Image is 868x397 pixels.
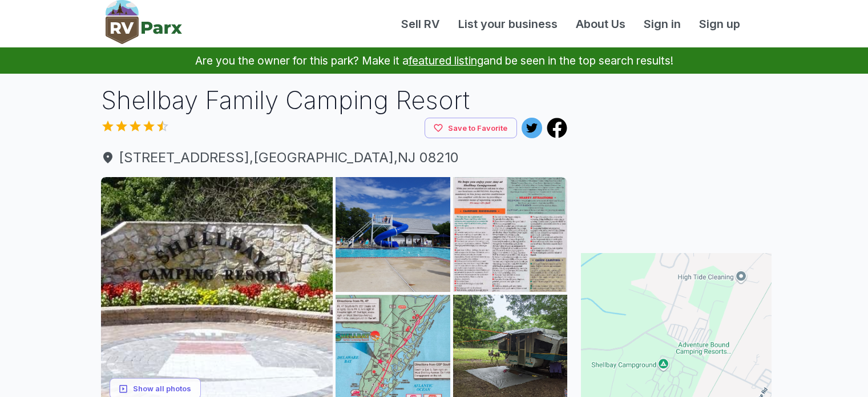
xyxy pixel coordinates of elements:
[567,15,635,33] a: About Us
[101,147,568,168] span: [STREET_ADDRESS] , [GEOGRAPHIC_DATA] , NJ 08210
[392,15,449,33] a: Sell RV
[453,177,568,292] img: AAcXr8q2u1Pc3upHIzXymu5pHPGKKHs3DQr4svXS0s12chdtIDVcAwUVQViexwcYAkNhE7Jfe4x7viTgwK3kE6oxh-LEyVxmR...
[581,83,772,226] iframe: Advertisement
[690,15,749,33] a: Sign up
[425,118,517,139] button: Save to Favorite
[409,54,483,67] a: featured listing
[449,15,567,33] a: List your business
[101,83,568,118] h1: Shellbay Family Camping Resort
[14,47,854,74] p: Are you the owner for this park? Make it a and be seen in the top search results!
[635,15,690,33] a: Sign in
[101,147,568,168] a: [STREET_ADDRESS],[GEOGRAPHIC_DATA],NJ 08210
[336,177,450,292] img: AAcXr8qvdTKncDz3lgSePWm_VVfPRmtJjIaeBS71Ao-kvmVBlM0UA8Totd1vujccAKzVw413r9GFucX6cGOo5VvioY2pciyw5...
